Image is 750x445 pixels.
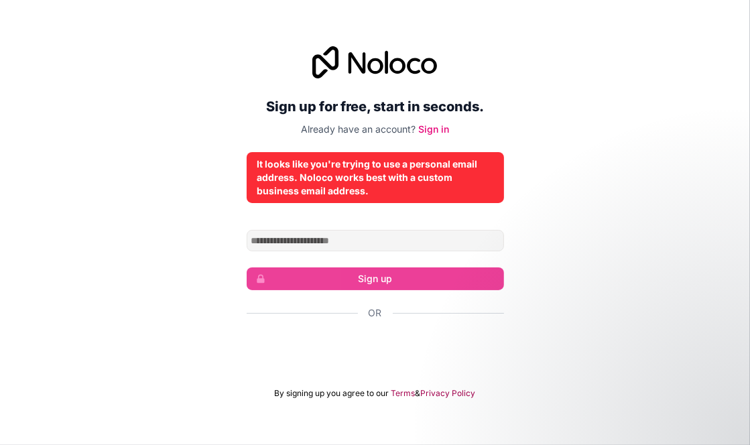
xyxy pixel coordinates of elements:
[247,267,504,290] button: Sign up
[301,123,416,135] span: Already have an account?
[257,157,493,198] div: It looks like you're trying to use a personal email address. Noloco works best with a custom busi...
[275,388,389,399] span: By signing up you agree to our
[391,388,416,399] a: Terms
[482,344,750,438] iframe: Intercom notifications message
[247,230,504,251] input: Email address
[418,123,449,135] a: Sign in
[247,94,504,119] h2: Sign up for free, start in seconds.
[421,388,476,399] a: Privacy Policy
[369,306,382,320] span: Or
[240,334,511,364] iframe: Sign in with Google Button
[416,388,421,399] span: &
